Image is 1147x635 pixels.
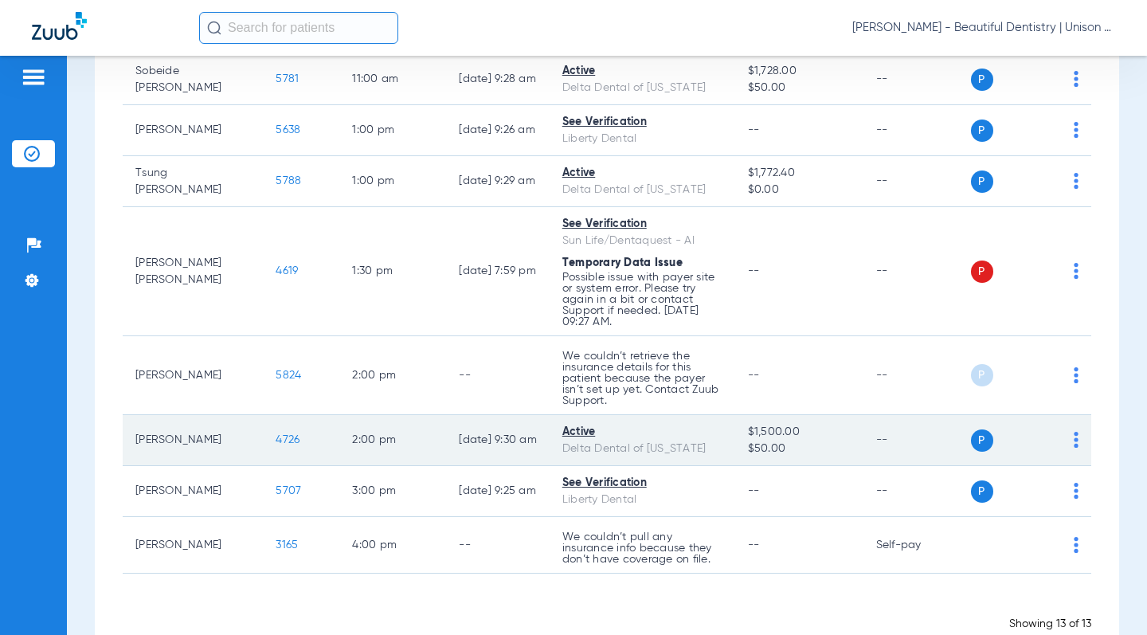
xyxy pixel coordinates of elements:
[123,466,263,517] td: [PERSON_NAME]
[1038,263,1054,279] img: x.svg
[863,415,971,466] td: --
[1074,483,1078,499] img: group-dot-blue.svg
[276,175,301,186] span: 5788
[339,517,446,574] td: 4:00 PM
[1074,367,1078,383] img: group-dot-blue.svg
[562,424,722,441] div: Active
[339,415,446,466] td: 2:00 PM
[1074,263,1078,279] img: group-dot-blue.svg
[863,466,971,517] td: --
[339,156,446,207] td: 1:00 PM
[748,80,851,96] span: $50.00
[971,364,993,386] span: P
[123,415,263,466] td: [PERSON_NAME]
[1038,71,1054,87] img: x.svg
[276,73,299,84] span: 5781
[1038,122,1054,138] img: x.svg
[339,105,446,156] td: 1:00 PM
[562,441,722,457] div: Delta Dental of [US_STATE]
[199,12,398,44] input: Search for patients
[971,429,993,452] span: P
[1067,559,1147,635] iframe: Chat Widget
[562,492,722,508] div: Liberty Dental
[584,599,631,612] span: Loading
[123,105,263,156] td: [PERSON_NAME]
[863,54,971,105] td: --
[276,124,300,135] span: 5638
[748,424,851,441] span: $1,500.00
[446,466,550,517] td: [DATE] 9:25 AM
[562,351,722,406] p: We couldn’t retrieve the insurance details for this patient because the payer isn’t set up yet. C...
[123,336,263,415] td: [PERSON_NAME]
[748,124,760,135] span: --
[276,539,298,551] span: 3165
[863,156,971,207] td: --
[123,517,263,574] td: [PERSON_NAME]
[562,475,722,492] div: See Verification
[971,69,993,91] span: P
[748,165,851,182] span: $1,772.40
[123,156,263,207] td: Tsung [PERSON_NAME]
[971,480,993,503] span: P
[562,80,722,96] div: Delta Dental of [US_STATE]
[276,265,298,276] span: 4619
[446,517,550,574] td: --
[339,54,446,105] td: 11:00 AM
[863,207,971,336] td: --
[276,434,299,445] span: 4726
[971,120,993,142] span: P
[276,485,301,496] span: 5707
[852,20,1115,36] span: [PERSON_NAME] - Beautiful Dentistry | Unison Dental Group
[207,21,221,35] img: Search Icon
[339,466,446,517] td: 3:00 PM
[971,171,993,193] span: P
[748,370,760,381] span: --
[562,165,722,182] div: Active
[1074,173,1078,189] img: group-dot-blue.svg
[562,216,722,233] div: See Verification
[32,12,87,40] img: Zuub Logo
[21,68,46,87] img: hamburger-icon
[446,336,550,415] td: --
[1038,432,1054,448] img: x.svg
[1038,483,1054,499] img: x.svg
[123,54,263,105] td: Sobeide [PERSON_NAME]
[446,105,550,156] td: [DATE] 9:26 AM
[446,54,550,105] td: [DATE] 9:28 AM
[123,207,263,336] td: [PERSON_NAME] [PERSON_NAME]
[748,441,851,457] span: $50.00
[562,531,722,565] p: We couldn’t pull any insurance info because they don’t have coverage on file.
[1038,537,1054,553] img: x.svg
[1074,71,1078,87] img: group-dot-blue.svg
[446,207,550,336] td: [DATE] 7:59 PM
[446,415,550,466] td: [DATE] 9:30 AM
[562,131,722,147] div: Liberty Dental
[748,265,760,276] span: --
[1074,122,1078,138] img: group-dot-blue.svg
[276,370,301,381] span: 5824
[562,182,722,198] div: Delta Dental of [US_STATE]
[1074,432,1078,448] img: group-dot-blue.svg
[971,261,993,283] span: P
[863,105,971,156] td: --
[562,272,722,327] p: Possible issue with payer site or system error. Please try again in a bit or contact Support if n...
[748,182,851,198] span: $0.00
[748,63,851,80] span: $1,728.00
[1038,173,1054,189] img: x.svg
[863,336,971,415] td: --
[562,114,722,131] div: See Verification
[1009,618,1091,629] span: Showing 13 of 13
[1038,367,1054,383] img: x.svg
[446,156,550,207] td: [DATE] 9:29 AM
[339,336,446,415] td: 2:00 PM
[748,539,760,551] span: --
[562,257,683,269] span: Temporary Data Issue
[339,207,446,336] td: 1:30 PM
[562,63,722,80] div: Active
[748,485,760,496] span: --
[863,517,971,574] td: Self-pay
[1074,537,1078,553] img: group-dot-blue.svg
[562,233,722,249] div: Sun Life/Dentaquest - AI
